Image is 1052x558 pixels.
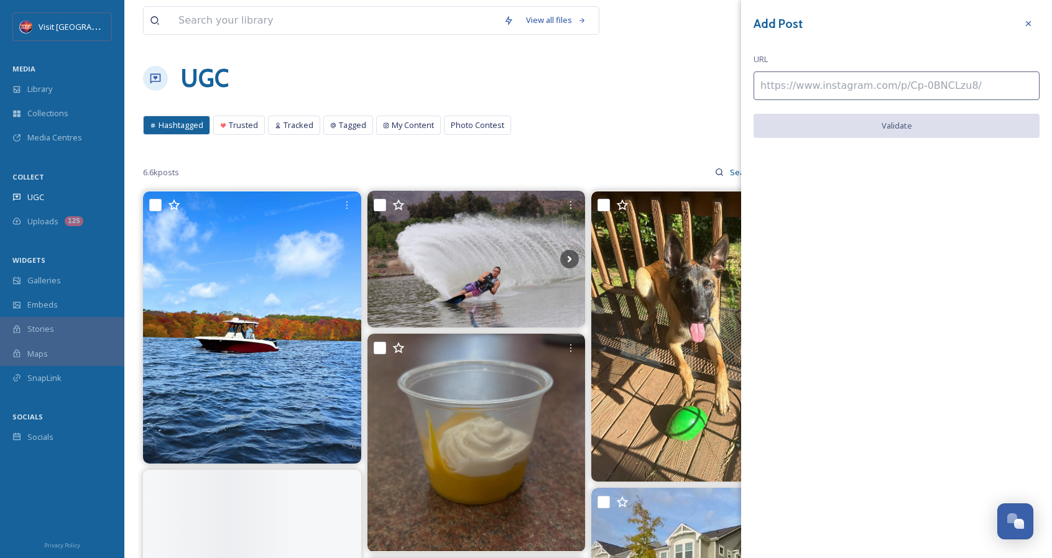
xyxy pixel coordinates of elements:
[754,71,1040,100] input: https://www.instagram.com/p/Cp-0BNCLzu8/
[27,372,62,384] span: SnapLink
[27,431,53,443] span: Socials
[367,334,586,552] img: Passion fruit scoopie 2/10 wtf. Why does it burn. #davidson #davidsoncollegedining #hell
[754,15,803,33] h3: Add Post
[12,255,45,265] span: WIDGETS
[520,8,593,32] a: View all files
[12,64,35,73] span: MEDIA
[27,83,52,95] span: Library
[451,119,504,131] span: Photo Contest
[229,119,258,131] span: Trusted
[12,412,43,421] span: SOCIALS
[392,119,434,131] span: My Content
[20,21,32,33] img: Logo%20Image.png
[284,119,313,131] span: Tracked
[172,7,497,34] input: Search your library
[39,21,196,32] span: Visit [GEOGRAPHIC_DATA][PERSON_NAME]
[12,172,44,181] span: COLLECT
[27,132,82,144] span: Media Centres
[159,119,203,131] span: Hashtagged
[180,60,229,97] a: UGC
[44,541,80,549] span: Privacy Policy
[339,119,366,131] span: Tagged
[27,348,48,360] span: Maps
[143,191,361,464] img: Seasons change, Stingray stays the same. 🍂 Each Stingray model is crafted for lasting performance...
[754,114,1040,138] button: Validate
[27,191,44,203] span: UGC
[143,167,179,178] span: 6.6k posts
[27,107,68,119] span: Collections
[27,275,61,286] span: Galleries
[724,160,764,185] input: Search
[591,191,810,482] img: Suki Pup date: I'm beaming with pride over this girl's progress! She's mastering control over pos...
[44,537,80,552] a: Privacy Policy
[27,216,58,227] span: Uploads
[27,323,54,335] span: Stories
[367,191,586,327] img: Meet Our Coaches Monday- Over the next few weeks let us introduce ourselves. Meet Coach Garrett. ...
[65,216,83,226] div: 125
[754,53,768,65] span: URL
[27,299,58,311] span: Embeds
[997,503,1033,539] button: Open Chat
